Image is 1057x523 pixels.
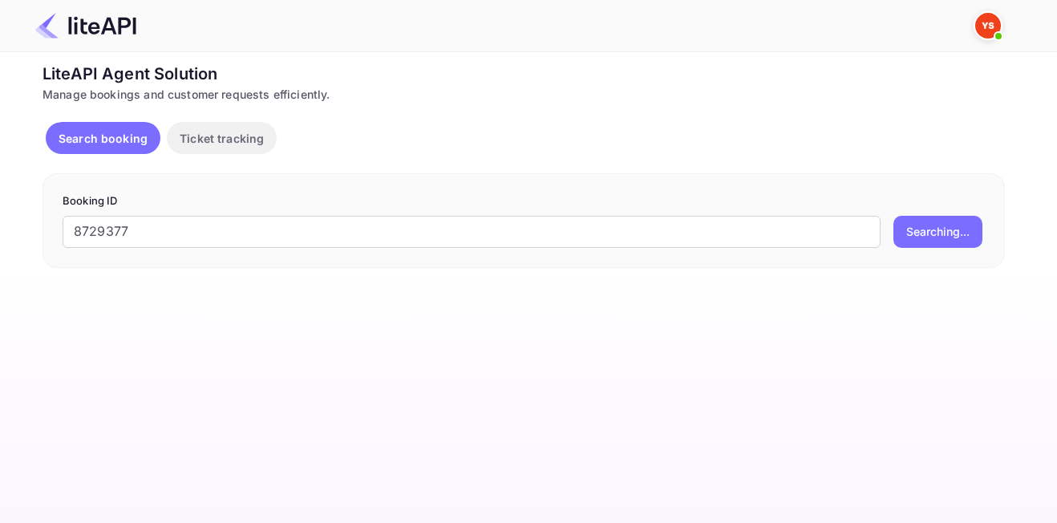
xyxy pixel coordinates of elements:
[43,86,1005,103] div: Manage bookings and customer requests efficiently.
[180,130,264,147] p: Ticket tracking
[63,193,985,209] p: Booking ID
[893,216,982,248] button: Searching...
[43,62,1005,86] div: LiteAPI Agent Solution
[59,130,148,147] p: Search booking
[63,216,881,248] input: Enter Booking ID (e.g., 63782194)
[975,13,1001,39] img: Yandex Support
[35,13,136,39] img: LiteAPI Logo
